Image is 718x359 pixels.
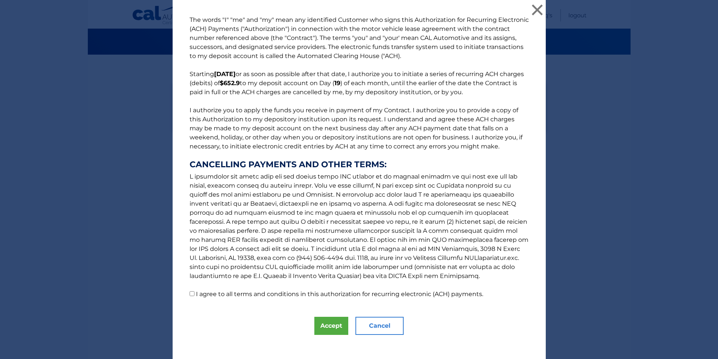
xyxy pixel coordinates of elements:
b: [DATE] [214,70,236,78]
button: Accept [314,317,348,335]
b: 19 [334,79,340,87]
strong: CANCELLING PAYMENTS AND OTHER TERMS: [190,160,529,169]
b: $652.9 [220,79,240,87]
label: I agree to all terms and conditions in this authorization for recurring electronic (ACH) payments. [196,290,483,298]
button: × [530,2,545,17]
p: The words "I" "me" and "my" mean any identified Customer who signs this Authorization for Recurri... [182,15,536,299]
button: Cancel [355,317,404,335]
